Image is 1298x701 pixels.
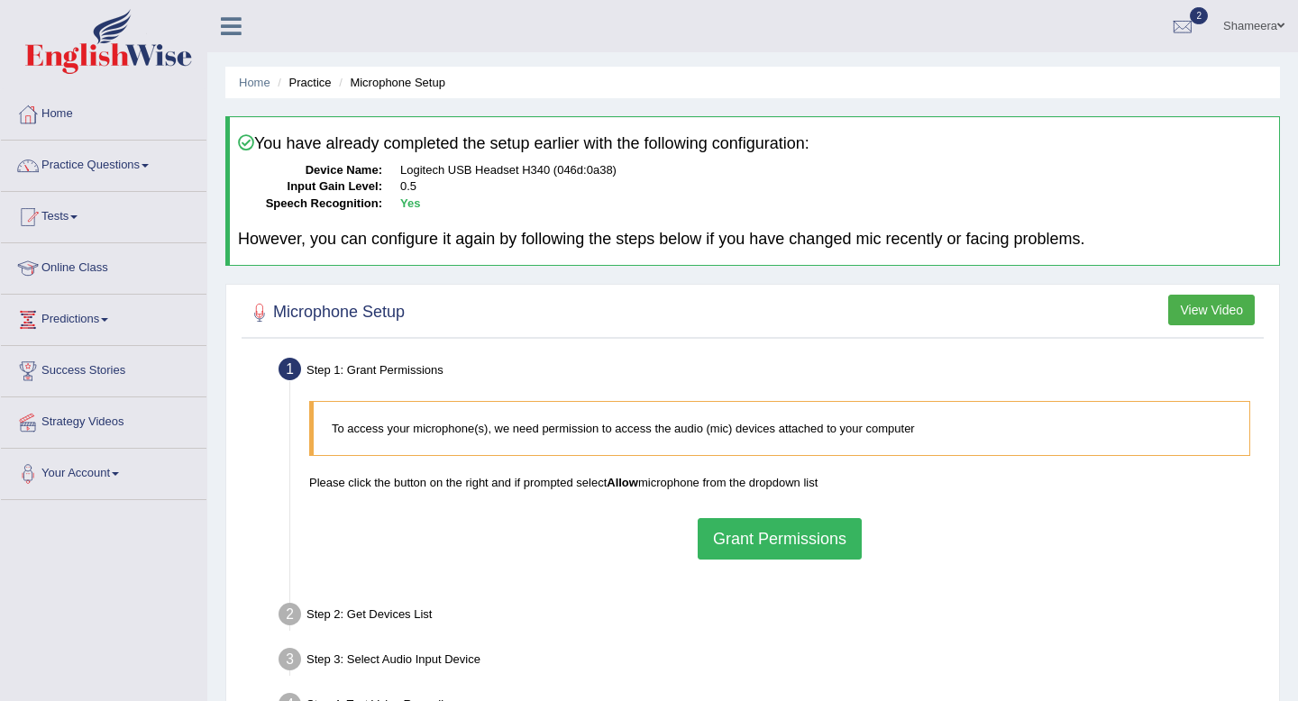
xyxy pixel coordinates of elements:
h4: You have already completed the setup earlier with the following configuration: [238,134,1271,153]
dd: 0.5 [400,178,1271,196]
p: Please click the button on the right and if prompted select microphone from the dropdown list [309,474,1250,491]
a: Online Class [1,243,206,288]
li: Microphone Setup [334,74,445,91]
li: Practice [273,74,331,91]
div: Step 2: Get Devices List [270,597,1271,637]
dt: Device Name: [238,162,382,179]
h4: However, you can configure it again by following the steps below if you have changed mic recently... [238,231,1271,249]
div: Step 1: Grant Permissions [270,352,1271,392]
a: Home [1,89,206,134]
a: Tests [1,192,206,237]
div: Step 3: Select Audio Input Device [270,642,1271,682]
button: Grant Permissions [698,518,862,560]
b: Yes [400,196,420,210]
p: To access your microphone(s), we need permission to access the audio (mic) devices attached to yo... [332,420,1231,437]
a: Predictions [1,295,206,340]
b: Allow [607,476,638,489]
dt: Speech Recognition: [238,196,382,213]
h2: Microphone Setup [246,299,405,326]
a: Success Stories [1,346,206,391]
dt: Input Gain Level: [238,178,382,196]
dd: Logitech USB Headset H340 (046d:0a38) [400,162,1271,179]
a: Your Account [1,449,206,494]
a: Strategy Videos [1,397,206,442]
span: 2 [1190,7,1208,24]
button: View Video [1168,295,1255,325]
a: Home [239,76,270,89]
a: Practice Questions [1,141,206,186]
